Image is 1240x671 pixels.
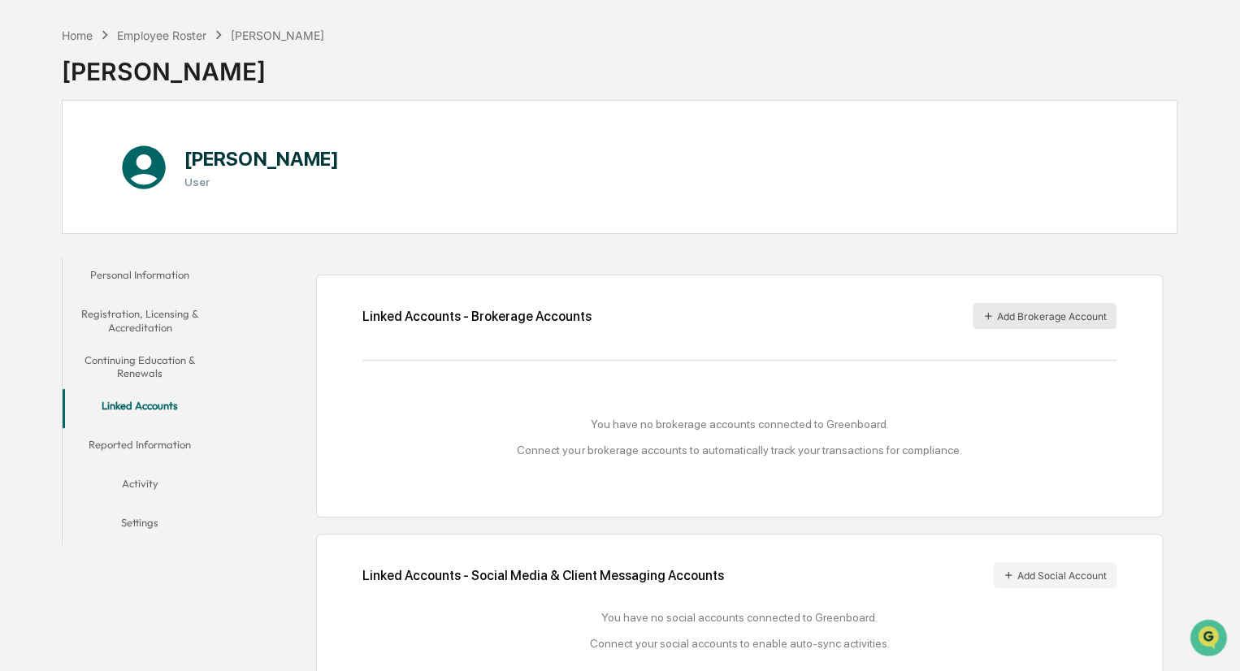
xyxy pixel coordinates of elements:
div: 🗄️ [118,206,131,219]
button: Add Brokerage Account [973,303,1116,329]
div: You have no social accounts connected to Greenboard. Connect your social accounts to enable auto-... [362,611,1116,650]
span: Data Lookup [33,236,102,252]
img: 1746055101610-c473b297-6a78-478c-a979-82029cc54cd1 [16,124,46,154]
span: Attestations [134,205,202,221]
a: 🗄️Attestations [111,198,208,227]
span: Preclearance [33,205,105,221]
div: Employee Roster [117,28,206,42]
iframe: Open customer support [1188,617,1232,661]
p: How can we help? [16,34,296,60]
a: 🖐️Preclearance [10,198,111,227]
div: Linked Accounts - Social Media & Client Messaging Accounts [362,562,1116,588]
button: Activity [63,467,218,506]
div: secondary tabs example [63,258,218,545]
div: Linked Accounts - Brokerage Accounts [362,309,592,324]
div: [PERSON_NAME] [231,28,324,42]
div: Home [62,28,93,42]
button: Personal Information [63,258,218,297]
a: 🔎Data Lookup [10,229,109,258]
div: 🔎 [16,237,29,250]
div: Start new chat [55,124,267,141]
button: Linked Accounts [63,389,218,428]
div: We're available if you need us! [55,141,206,154]
span: Pylon [162,275,197,288]
h1: [PERSON_NAME] [184,147,338,171]
button: Reported Information [63,428,218,467]
div: 🖐️ [16,206,29,219]
button: Start new chat [276,129,296,149]
a: Powered byPylon [115,275,197,288]
h3: User [184,175,338,188]
button: Add Social Account [993,562,1116,588]
div: You have no brokerage accounts connected to Greenboard. Connect your brokerage accounts to automa... [362,418,1116,457]
div: [PERSON_NAME] [62,44,325,86]
button: Continuing Education & Renewals [63,344,218,390]
button: Registration, Licensing & Accreditation [63,297,218,344]
button: Settings [63,506,218,545]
